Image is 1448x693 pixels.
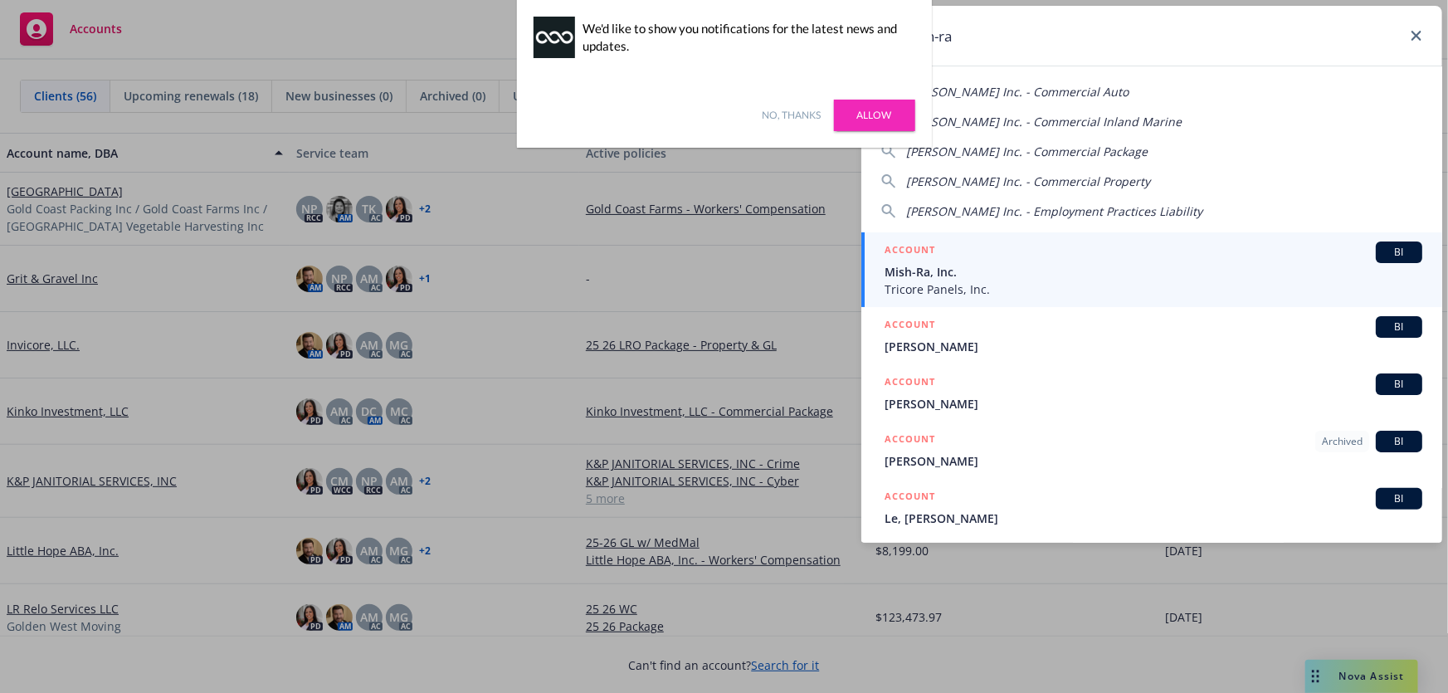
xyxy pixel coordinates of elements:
a: ACCOUNTBI[PERSON_NAME] [861,364,1442,422]
span: Le, [PERSON_NAME] [885,510,1422,527]
span: Tricore Panels, Inc. [885,281,1422,298]
h5: ACCOUNT [885,431,935,451]
a: ACCOUNTBI[PERSON_NAME] [861,307,1442,364]
span: Archived [1322,434,1363,449]
a: Allow [834,100,915,131]
div: We'd like to show you notifications for the latest news and updates. [583,20,907,55]
span: [PERSON_NAME] Inc. - Employment Practices Liability [906,203,1202,219]
span: BI [1382,377,1416,392]
span: BI [1382,320,1416,334]
span: [PERSON_NAME] Inc. - Commercial Auto [906,84,1129,100]
input: Search... [861,6,1442,66]
a: ACCOUNTBILe, [PERSON_NAME] [861,479,1442,536]
span: BI [1382,434,1416,449]
h5: ACCOUNT [885,373,935,393]
span: Mish-Ra, Inc. [885,263,1422,281]
h5: ACCOUNT [885,316,935,336]
h5: ACCOUNT [885,242,935,261]
a: No, thanks [763,108,822,123]
span: BI [1382,245,1416,260]
span: [PERSON_NAME] [885,395,1422,412]
span: [PERSON_NAME] [885,452,1422,470]
span: [PERSON_NAME] Inc. - Commercial Package [906,144,1148,159]
a: ACCOUNTBIMish-Ra, Inc.Tricore Panels, Inc. [861,232,1442,307]
a: ACCOUNTArchivedBI[PERSON_NAME] [861,422,1442,479]
span: [PERSON_NAME] [885,338,1422,355]
h5: ACCOUNT [885,488,935,508]
span: [PERSON_NAME] Inc. - Commercial Property [906,173,1150,189]
span: BI [1382,491,1416,506]
span: [PERSON_NAME] Inc. - Commercial Inland Marine [906,114,1182,129]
